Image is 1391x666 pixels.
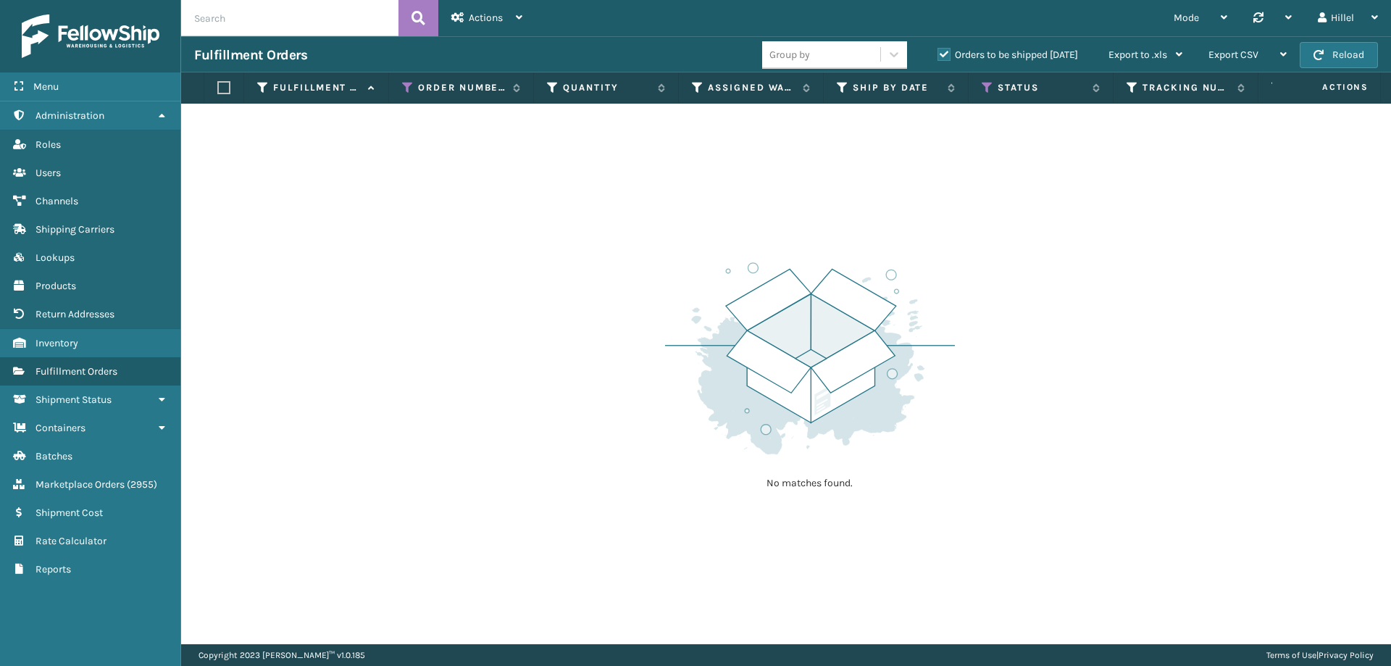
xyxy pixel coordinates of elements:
[35,280,76,292] span: Products
[937,49,1078,61] label: Orders to be shipped [DATE]
[22,14,159,58] img: logo
[35,337,78,349] span: Inventory
[769,47,810,62] div: Group by
[194,46,307,64] h3: Fulfillment Orders
[998,81,1085,94] label: Status
[1266,650,1316,660] a: Terms of Use
[127,478,157,491] span: ( 2955 )
[1108,49,1167,61] span: Export to .xls
[418,81,506,94] label: Order Number
[1208,49,1258,61] span: Export CSV
[35,223,114,236] span: Shipping Carriers
[1143,81,1230,94] label: Tracking Number
[708,81,795,94] label: Assigned Warehouse
[35,308,114,320] span: Return Addresses
[1300,42,1378,68] button: Reload
[35,365,117,378] span: Fulfillment Orders
[273,81,361,94] label: Fulfillment Order Id
[35,251,75,264] span: Lookups
[35,563,71,575] span: Reports
[35,450,72,462] span: Batches
[1319,650,1374,660] a: Privacy Policy
[199,644,365,666] p: Copyright 2023 [PERSON_NAME]™ v 1.0.185
[1277,75,1377,99] span: Actions
[35,109,104,122] span: Administration
[35,394,112,406] span: Shipment Status
[853,81,940,94] label: Ship By Date
[469,12,503,24] span: Actions
[33,80,59,93] span: Menu
[1174,12,1199,24] span: Mode
[35,138,61,151] span: Roles
[35,535,106,547] span: Rate Calculator
[35,195,78,207] span: Channels
[35,167,61,179] span: Users
[1266,644,1374,666] div: |
[563,81,651,94] label: Quantity
[35,507,103,519] span: Shipment Cost
[35,478,125,491] span: Marketplace Orders
[35,422,85,434] span: Containers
